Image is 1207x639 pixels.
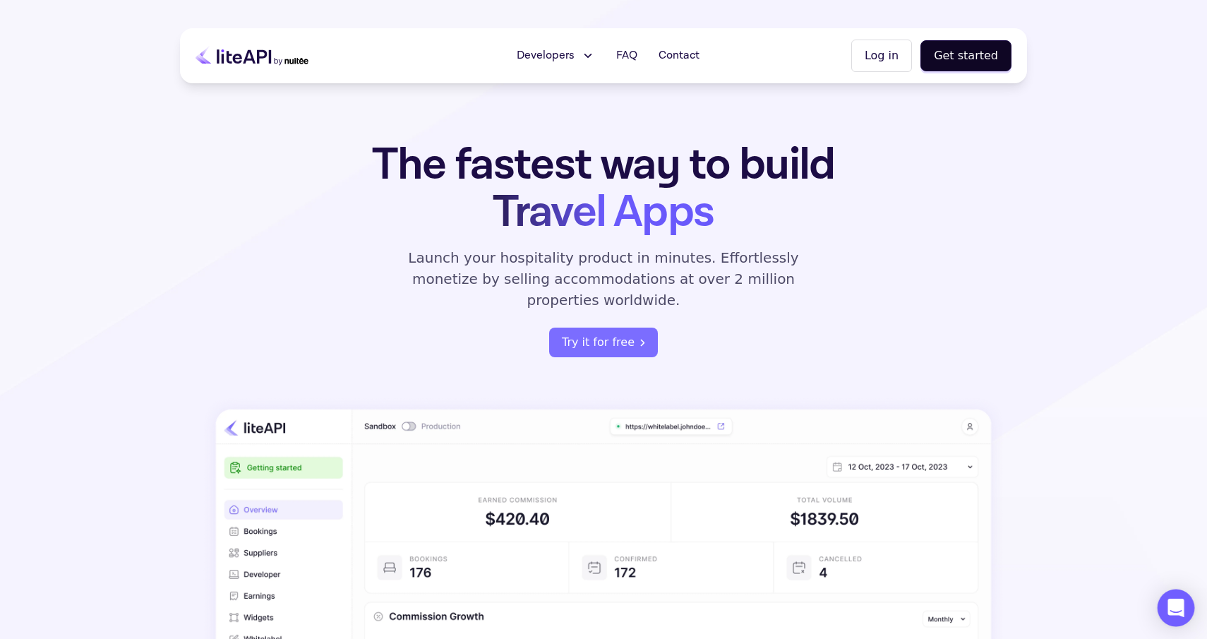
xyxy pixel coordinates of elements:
button: Get started [920,40,1011,71]
button: Developers [508,42,603,70]
span: FAQ [616,47,637,64]
a: Contact [650,42,708,70]
a: register [549,328,658,357]
button: Try it for free [549,328,658,357]
span: Travel Apps [493,183,714,241]
button: Log in [851,40,912,72]
h1: The fastest way to build [328,141,879,236]
p: Launch your hospitality product in minutes. Effortlessly monetize by selling accommodations at ov... [392,247,815,311]
a: FAQ [608,42,646,70]
span: Contact [659,47,699,64]
div: Open Intercom Messenger [1158,590,1195,627]
span: Developers [517,47,575,64]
